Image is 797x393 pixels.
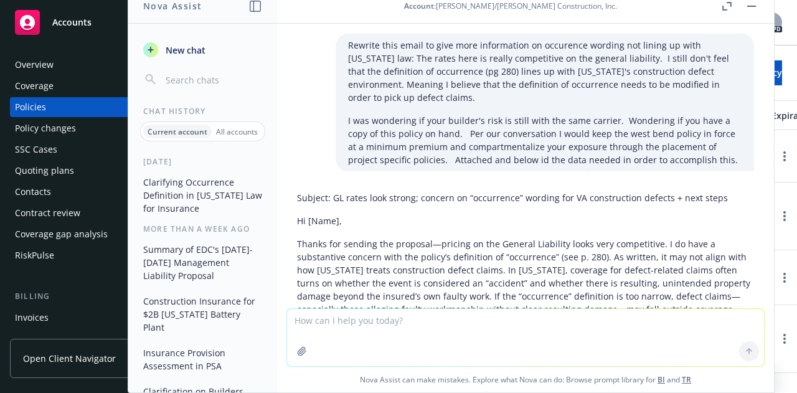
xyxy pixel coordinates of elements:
[777,209,792,224] a: more
[297,191,754,204] p: Subject: GL rates look strong; concern on “occurrence” wording for VA construction defects + next...
[128,224,277,234] div: More than a week ago
[777,270,792,285] a: more
[348,39,742,104] p: Rewrite this email to give more information on occurence wording not lining up with [US_STATE] la...
[404,1,617,11] div: : [PERSON_NAME]/[PERSON_NAME] Construction, Inc.
[23,352,116,365] span: Open Client Navigator
[348,114,742,166] p: I was wondering if your builder's risk is still with the same carrier. Wondering if you have a co...
[10,203,164,223] a: Contract review
[10,76,164,96] a: Coverage
[15,161,74,181] div: Quoting plans
[148,126,207,137] p: Current account
[138,343,267,376] button: Insurance Provision Assessment in PSA
[10,97,164,117] a: Policies
[138,239,267,286] button: Summary of EDC's [DATE]-[DATE] Management Liability Proposal
[10,224,164,244] a: Coverage gap analysis
[15,55,54,75] div: Overview
[10,5,164,40] a: Accounts
[15,76,54,96] div: Coverage
[282,367,769,392] span: Nova Assist can make mistakes. Explore what Nova can do: Browse prompt library for and
[15,224,108,244] div: Coverage gap analysis
[10,182,164,202] a: Contacts
[52,17,92,27] span: Accounts
[15,97,46,117] div: Policies
[138,39,267,61] button: New chat
[128,156,277,167] div: [DATE]
[15,140,57,159] div: SSC Cases
[404,1,434,11] span: Account
[15,308,49,328] div: Invoices
[216,126,258,137] p: All accounts
[163,71,262,88] input: Search chats
[297,214,754,227] p: Hi [Name],
[128,106,277,116] div: Chat History
[10,245,164,265] a: RiskPulse
[15,182,51,202] div: Contacts
[10,308,164,328] a: Invoices
[10,55,164,75] a: Overview
[138,172,267,219] button: Clarifying Occurrence Definition in [US_STATE] Law for Insurance
[138,291,267,338] button: Construction Insurance for $2B [US_STATE] Battery Plant
[10,161,164,181] a: Quoting plans
[658,374,665,385] a: BI
[10,118,164,138] a: Policy changes
[10,290,164,303] div: Billing
[15,203,80,223] div: Contract review
[777,149,792,164] a: more
[15,118,76,138] div: Policy changes
[297,237,754,316] p: Thanks for sending the proposal—pricing on the General Liability looks very competitive. I do hav...
[10,140,164,159] a: SSC Cases
[15,245,54,265] div: RiskPulse
[682,374,691,385] a: TR
[163,44,205,57] span: New chat
[777,331,792,346] a: more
